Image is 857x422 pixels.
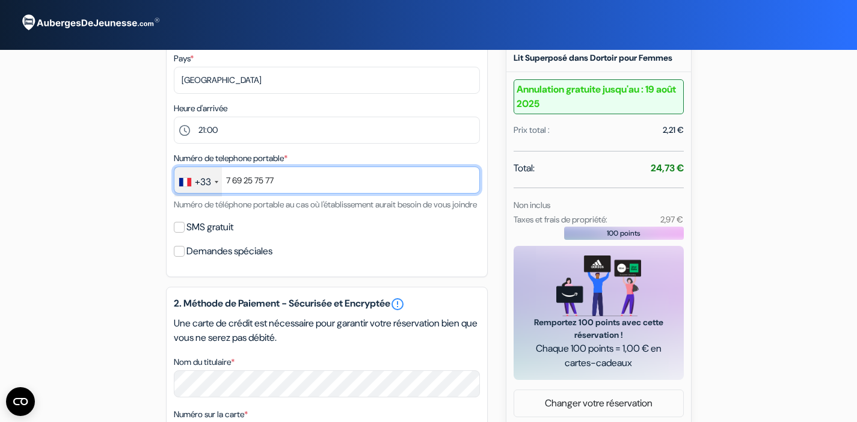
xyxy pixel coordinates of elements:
div: +33 [195,175,211,189]
button: CMP-Widget öffnen [6,387,35,416]
small: 2,97 € [660,214,683,225]
span: 100 points [607,228,640,239]
label: Nom du titulaire [174,356,235,368]
label: Numéro de telephone portable [174,152,287,165]
div: Prix total : [514,124,550,136]
small: Numéro de téléphone portable au cas où l'établissement aurait besoin de vous joindre [174,199,477,210]
a: error_outline [390,297,405,311]
label: Demandes spéciales [186,243,272,260]
span: Total: [514,161,535,176]
h5: 2. Méthode de Paiement - Sécurisée et Encryptée [174,297,480,311]
b: Annulation gratuite jusqu'au : 19 août 2025 [514,79,684,114]
b: Lit Superposé dans Dortoir pour Femmes [514,52,672,63]
small: Non inclus [514,200,550,210]
img: gift_card_hero_new.png [556,255,641,316]
strong: 24,73 € [651,162,684,174]
label: Heure d'arrivée [174,102,227,115]
label: Pays [174,52,194,65]
div: 2,21 € [663,124,684,136]
label: SMS gratuit [186,219,233,236]
img: AubergesDeJeunesse.com [14,7,165,39]
label: Numéro sur la carte [174,408,248,421]
div: France: +33 [174,167,222,197]
input: 6 12 34 56 78 [174,167,480,194]
span: Remportez 100 points avec cette réservation ! [528,316,669,341]
span: Chaque 100 points = 1,00 € en cartes-cadeaux [528,341,669,370]
a: Changer votre réservation [514,392,683,415]
small: Taxes et frais de propriété: [514,214,607,225]
p: Une carte de crédit est nécessaire pour garantir votre réservation bien que vous ne serez pas déb... [174,316,480,345]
